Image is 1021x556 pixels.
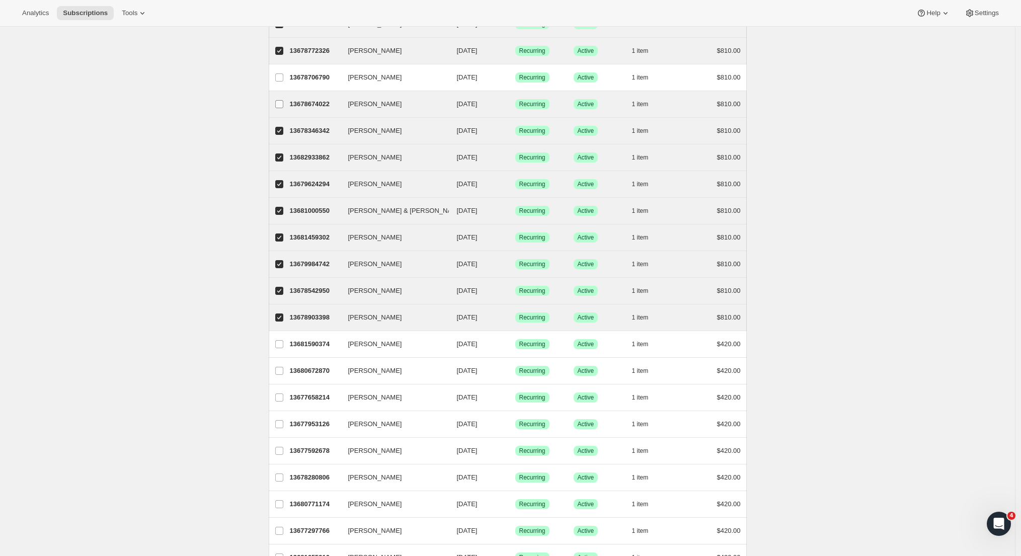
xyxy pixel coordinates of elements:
span: [DATE] [457,153,478,161]
span: [DATE] [457,47,478,54]
button: [PERSON_NAME] [342,149,443,166]
span: Recurring [519,367,545,375]
span: Active [578,447,594,455]
span: Active [578,180,594,188]
span: 1 item [632,260,649,268]
span: Active [578,473,594,482]
p: 13678706790 [290,72,340,83]
span: Settings [975,9,999,17]
span: [PERSON_NAME] [348,99,402,109]
span: Recurring [519,207,545,215]
p: 13680672870 [290,366,340,376]
button: [PERSON_NAME] [342,69,443,86]
span: 1 item [632,313,649,322]
span: $810.00 [717,287,741,294]
button: 1 item [632,470,660,485]
span: 1 item [632,447,649,455]
span: [PERSON_NAME] [348,499,402,509]
p: 13677658214 [290,392,340,403]
span: Recurring [519,153,545,162]
p: 13681000550 [290,206,340,216]
span: $420.00 [717,447,741,454]
button: 1 item [632,284,660,298]
button: Help [910,6,956,20]
span: Recurring [519,233,545,242]
button: Subscriptions [57,6,114,20]
span: Recurring [519,100,545,108]
span: Recurring [519,527,545,535]
button: [PERSON_NAME] [342,336,443,352]
span: 1 item [632,527,649,535]
span: 1 item [632,47,649,55]
span: 1 item [632,393,649,402]
span: $420.00 [717,473,741,481]
button: [PERSON_NAME] [342,123,443,139]
p: 13678674022 [290,99,340,109]
span: [PERSON_NAME] & [PERSON_NAME] [348,206,464,216]
button: 1 item [632,310,660,325]
div: 13680672870[PERSON_NAME][DATE]SuccessRecurringSuccessActive1 item$420.00 [290,364,741,378]
button: 1 item [632,337,660,351]
span: $420.00 [717,393,741,401]
span: [PERSON_NAME] [348,472,402,483]
span: Recurring [519,287,545,295]
button: 1 item [632,70,660,85]
p: 13679624294 [290,179,340,189]
span: Active [578,73,594,82]
span: [PERSON_NAME] [348,419,402,429]
span: 1 item [632,153,649,162]
span: 1 item [632,473,649,482]
button: [PERSON_NAME] [342,43,443,59]
span: Active [578,153,594,162]
button: 1 item [632,150,660,165]
div: 13678903398[PERSON_NAME][DATE]SuccessRecurringSuccessActive1 item$810.00 [290,310,741,325]
span: 1 item [632,233,649,242]
button: [PERSON_NAME] [342,256,443,272]
span: Recurring [519,127,545,135]
span: [DATE] [457,500,478,508]
span: [DATE] [457,313,478,321]
div: 13678280806[PERSON_NAME][DATE]SuccessRecurringSuccessActive1 item$420.00 [290,470,741,485]
p: 13677592678 [290,446,340,456]
span: Active [578,260,594,268]
span: Active [578,127,594,135]
button: 1 item [632,417,660,431]
span: Recurring [519,447,545,455]
p: 13681459302 [290,232,340,243]
p: 13682933862 [290,152,340,163]
span: Active [578,340,594,348]
span: [PERSON_NAME] [348,446,402,456]
span: Active [578,500,594,508]
button: Analytics [16,6,55,20]
button: Tools [116,6,153,20]
button: 1 item [632,44,660,58]
button: 1 item [632,124,660,138]
div: 13678346342[PERSON_NAME][DATE]SuccessRecurringSuccessActive1 item$810.00 [290,124,741,138]
span: [DATE] [457,367,478,374]
span: Subscriptions [63,9,108,17]
span: [PERSON_NAME] [348,286,402,296]
button: [PERSON_NAME] [342,496,443,512]
div: 13677592678[PERSON_NAME][DATE]SuccessRecurringSuccessActive1 item$420.00 [290,444,741,458]
span: $810.00 [717,153,741,161]
span: [DATE] [457,447,478,454]
span: Recurring [519,47,545,55]
button: Settings [959,6,1005,20]
span: [DATE] [457,287,478,294]
p: 13677297766 [290,526,340,536]
span: [PERSON_NAME] [348,46,402,56]
span: [DATE] [457,420,478,428]
span: [PERSON_NAME] [348,152,402,163]
button: 1 item [632,177,660,191]
p: 13677953126 [290,419,340,429]
span: Active [578,207,594,215]
button: [PERSON_NAME] & [PERSON_NAME] [342,203,443,219]
span: Recurring [519,500,545,508]
span: 1 item [632,180,649,188]
span: [PERSON_NAME] [348,312,402,323]
button: [PERSON_NAME] [342,389,443,406]
span: 1 item [632,367,649,375]
span: [PERSON_NAME] [348,259,402,269]
button: 1 item [632,230,660,245]
span: $420.00 [717,340,741,348]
